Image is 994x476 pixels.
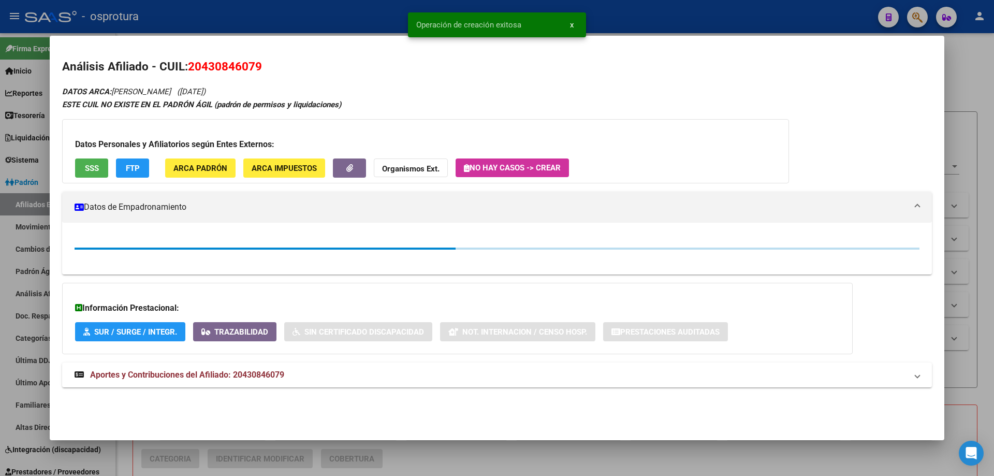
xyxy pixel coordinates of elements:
[62,223,932,275] div: Datos de Empadronamiento
[603,322,728,341] button: Prestaciones Auditadas
[304,327,424,337] span: Sin Certificado Discapacidad
[252,164,317,173] span: ARCA Impuestos
[620,327,720,337] span: Prestaciones Auditadas
[462,327,587,337] span: Not. Internacion / Censo Hosp.
[570,20,574,30] span: x
[188,60,262,73] span: 20430846079
[382,164,440,174] strong: Organismos Ext.
[284,322,432,341] button: Sin Certificado Discapacidad
[177,87,206,96] span: ([DATE])
[126,164,140,173] span: FTP
[75,158,108,178] button: SSS
[214,327,268,337] span: Trazabilidad
[90,370,284,380] span: Aportes y Contribuciones del Afiliado: 20430846079
[62,192,932,223] mat-expansion-panel-header: Datos de Empadronamiento
[374,158,448,178] button: Organismos Ext.
[62,87,171,96] span: [PERSON_NAME]
[62,100,341,109] strong: ESTE CUIL NO EXISTE EN EL PADRÓN ÁGIL (padrón de permisos y liquidaciones)
[85,164,99,173] span: SSS
[62,87,111,96] strong: DATOS ARCA:
[116,158,149,178] button: FTP
[959,441,984,466] div: Open Intercom Messenger
[416,20,521,30] span: Operación de creación exitosa
[62,58,932,76] h2: Análisis Afiliado - CUIL:
[464,163,561,172] span: No hay casos -> Crear
[62,363,932,387] mat-expansion-panel-header: Aportes y Contribuciones del Afiliado: 20430846079
[562,16,582,34] button: x
[440,322,595,341] button: Not. Internacion / Censo Hosp.
[243,158,325,178] button: ARCA Impuestos
[75,201,907,213] mat-panel-title: Datos de Empadronamiento
[75,302,840,314] h3: Información Prestacional:
[94,327,177,337] span: SUR / SURGE / INTEGR.
[165,158,236,178] button: ARCA Padrón
[75,138,776,151] h3: Datos Personales y Afiliatorios según Entes Externos:
[193,322,276,341] button: Trazabilidad
[456,158,569,177] button: No hay casos -> Crear
[75,322,185,341] button: SUR / SURGE / INTEGR.
[173,164,227,173] span: ARCA Padrón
